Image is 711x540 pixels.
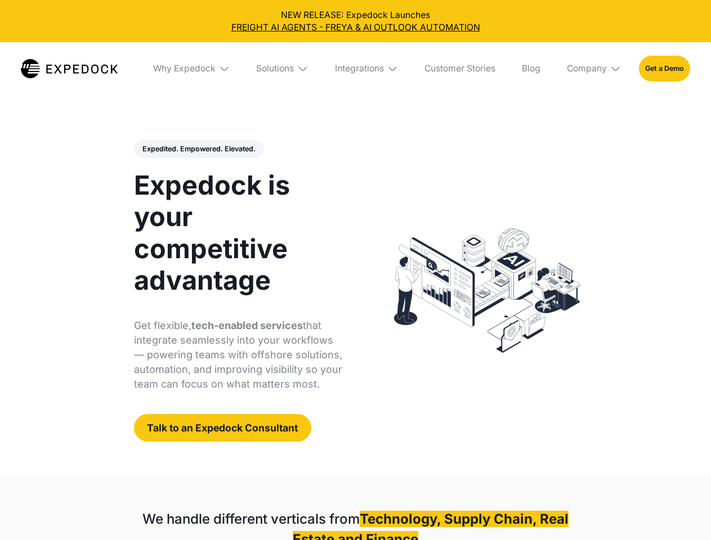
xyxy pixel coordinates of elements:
a: Blog [513,42,549,95]
div: Integrations [335,63,384,74]
p: Get flexible, that integrate seamlessly into your workflows — powering teams with offshore soluti... [134,318,343,391]
div: Why Expedock [153,63,216,74]
div: Why Expedock [144,42,239,95]
a: Customer Stories [415,42,504,95]
div: NEW RELEASE: Expedock Launches [9,9,703,34]
div: Integrations [326,42,407,95]
div: Company [558,42,630,95]
h1: Expedock is your competitive advantage [134,169,343,296]
iframe: Chat Widget [655,486,711,540]
div: Solutions [248,42,318,95]
a: FREIGHT AI AGENTS - FREYA & AI OUTLOOK AUTOMATION [9,21,703,34]
strong: tech-enabled services [191,319,303,331]
div: Company [567,63,607,74]
a: Get a Demo [639,56,690,81]
a: Talk to an Expedock Consultant [134,414,311,442]
div: Solutions [256,63,294,74]
strong: We handle different verticals from [142,511,360,527]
